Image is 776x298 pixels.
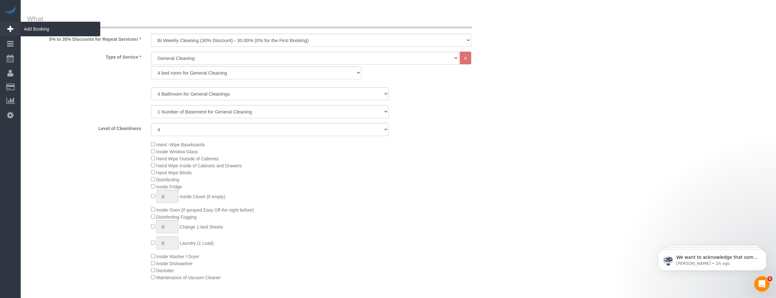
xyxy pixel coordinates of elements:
label: Type of Service * [22,52,146,60]
label: Level of Cleanliness [22,123,146,132]
span: Change 1-bed Sheets [180,224,223,229]
span: Hand Wipe Inside of Cabinets and Drawers [156,163,242,168]
span: Inside Oven (if sprayed Easy Off the night before) [156,207,254,213]
span: Hand Wipe Outside of Cabinets [156,156,219,161]
span: Disinfecting [156,177,179,182]
span: Inside Fridge [156,184,182,189]
iframe: Intercom live chat [754,276,770,292]
legend: What [27,14,472,28]
span: Hand -Wipe Baseboards [156,142,205,147]
span: Maintenance of Vacuum Cleaner [156,275,221,280]
span: Inside Dishwasher [156,261,193,266]
span: Inside Closet (if empty) [180,194,225,199]
span: Inside Window Glass [156,149,198,154]
span: Disinfecting Fogging [156,214,197,220]
label: 5% to 35% Discounts for Repeat Services! * [22,34,146,42]
iframe: Intercom notifications message [649,236,776,281]
span: 6 [767,276,772,281]
span: Declutter [156,268,174,273]
span: Add Booking [21,22,100,36]
span: Inside Washer / Dryer [156,254,199,259]
span: Hand Wipe Blinds [156,170,192,175]
span: Laundry (1 Load) [180,241,214,246]
img: Automaid Logo [4,6,17,15]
